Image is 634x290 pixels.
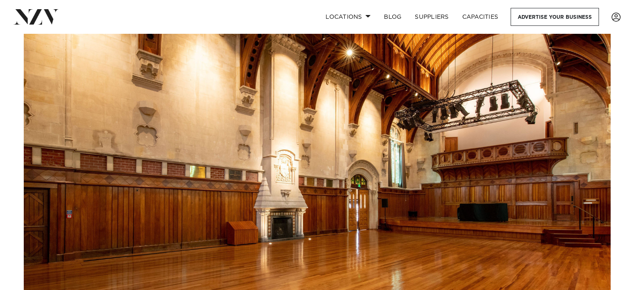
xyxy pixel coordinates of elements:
img: nzv-logo.png [13,9,59,24]
a: BLOG [377,8,408,26]
a: Locations [319,8,377,26]
a: Advertise your business [511,8,599,26]
a: SUPPLIERS [408,8,455,26]
a: Capacities [456,8,505,26]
